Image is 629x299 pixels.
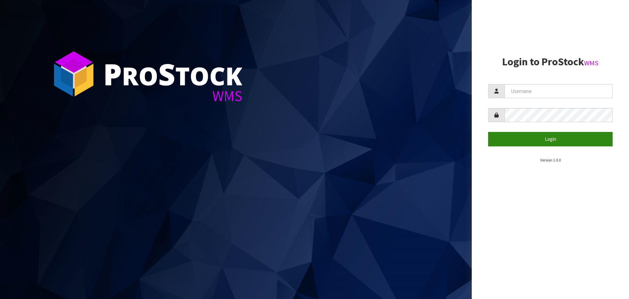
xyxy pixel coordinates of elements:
[49,49,98,98] img: ProStock Cube
[158,54,175,94] span: S
[103,59,242,89] div: ro tock
[488,132,613,146] button: Login
[103,54,122,94] span: P
[584,59,599,67] small: WMS
[540,158,561,162] small: Version 1.0.0
[505,84,613,98] input: Username
[488,56,613,68] h2: Login to ProStock
[103,89,242,103] div: WMS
